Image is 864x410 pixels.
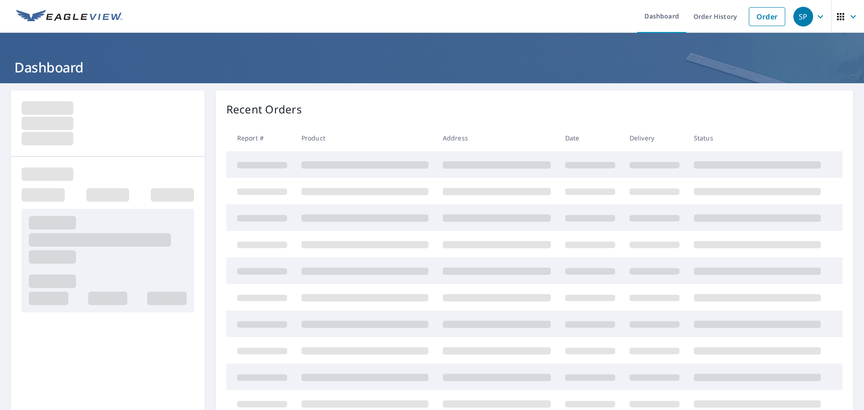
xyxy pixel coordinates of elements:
[294,125,436,151] th: Product
[749,7,785,26] a: Order
[622,125,687,151] th: Delivery
[793,7,813,27] div: SP
[226,101,302,117] p: Recent Orders
[436,125,558,151] th: Address
[687,125,828,151] th: Status
[226,125,294,151] th: Report #
[16,10,122,23] img: EV Logo
[11,58,853,77] h1: Dashboard
[558,125,622,151] th: Date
